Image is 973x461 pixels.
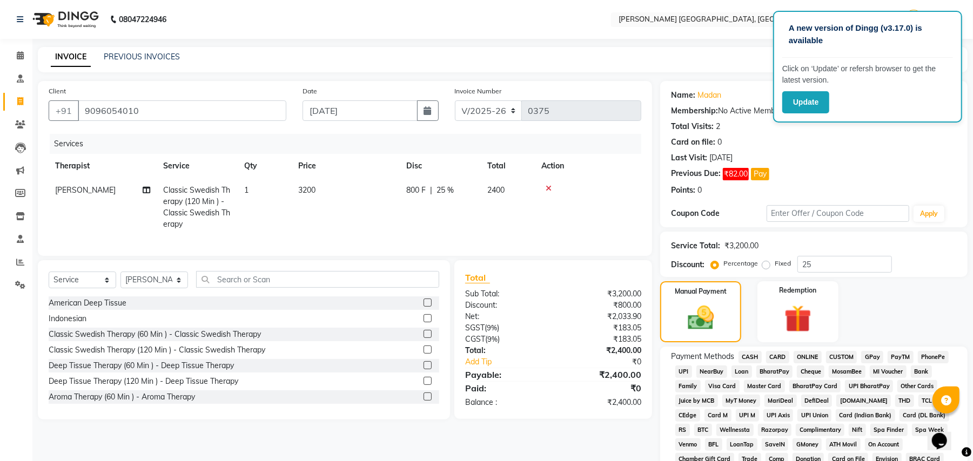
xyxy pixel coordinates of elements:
[675,438,701,451] span: Venmo
[457,300,553,311] div: Discount:
[671,90,695,101] div: Name:
[671,105,957,117] div: No Active Membership
[553,368,649,381] div: ₹2,400.00
[904,10,923,29] img: Admin
[49,313,86,324] div: Indonesian
[794,351,822,363] span: ONLINE
[298,185,316,195] span: 3200
[49,391,195,403] div: Aroma Therapy (60 Min ) - Aroma Therapy
[675,287,727,296] label: Manual Payment
[671,105,718,117] div: Membership:
[671,152,707,164] div: Last Visit:
[826,438,861,451] span: ATH Movil
[55,185,116,195] span: [PERSON_NAME]
[732,365,752,378] span: Loan
[744,380,785,392] span: Master Card
[457,322,553,334] div: ( )
[914,206,944,222] button: Apply
[553,334,649,345] div: ₹183.05
[553,300,649,311] div: ₹800.00
[244,185,249,195] span: 1
[697,90,721,101] a: Madan
[849,424,866,436] span: Nift
[119,4,166,35] b: 08047224946
[553,397,649,408] div: ₹2,400.00
[292,154,400,178] th: Price
[675,380,701,392] span: Family
[675,395,718,407] span: Juice by MCB
[465,323,485,333] span: SGST
[716,424,754,436] span: Wellnessta
[736,409,759,422] span: UPI M
[756,365,793,378] span: BharatPay
[671,185,695,196] div: Points:
[705,438,722,451] span: BFL
[724,240,759,252] div: ₹3,200.00
[739,351,762,363] span: CASH
[680,303,722,333] img: _cash.svg
[751,168,769,180] button: Pay
[457,345,553,356] div: Total:
[861,351,883,363] span: GPay
[716,121,720,132] div: 2
[400,154,481,178] th: Disc
[789,380,841,392] span: BharatPay Card
[671,208,766,219] div: Coupon Code
[457,397,553,408] div: Balance :
[553,311,649,322] div: ₹2,033.90
[888,351,914,363] span: PayTM
[696,365,727,378] span: NearBuy
[675,365,692,378] span: UPI
[455,86,502,96] label: Invoice Number
[457,356,569,368] a: Add Tip
[157,154,238,178] th: Service
[457,382,553,395] div: Paid:
[775,259,791,268] label: Fixed
[553,322,649,334] div: ₹183.05
[797,365,824,378] span: Cheque
[801,395,833,407] span: DefiDeal
[49,360,234,371] div: Deep Tissue Therapy (60 Min ) - Deep Tissue Therapy
[465,272,490,283] span: Total
[928,418,962,450] iframe: chat widget
[196,271,439,288] input: Search or Scan
[762,438,789,451] span: SaveIN
[709,152,733,164] div: [DATE]
[793,438,822,451] span: GMoney
[457,311,553,322] div: Net:
[675,409,700,422] span: CEdge
[722,395,760,407] span: MyT Money
[553,288,649,300] div: ₹3,200.00
[865,438,903,451] span: On Account
[49,376,238,387] div: Deep Tissue Therapy (120 Min ) - Deep Tissue Therapy
[675,424,690,436] span: RS
[671,121,714,132] div: Total Visits:
[671,137,715,148] div: Card on file:
[782,91,829,113] button: Update
[457,288,553,300] div: Sub Total:
[697,185,702,196] div: 0
[49,344,265,356] div: Classic Swedish Therapy (120 Min ) - Classic Swedish Therapy
[28,4,102,35] img: logo
[671,259,704,270] div: Discount:
[78,100,286,121] input: Search by Name/Mobile/Email/Code
[671,168,721,180] div: Previous Due:
[671,240,720,252] div: Service Total:
[553,382,649,395] div: ₹0
[766,351,789,363] span: CARD
[870,365,907,378] span: MI Voucher
[457,368,553,381] div: Payable:
[51,48,91,67] a: INVOICE
[776,302,820,336] img: _gift.svg
[717,137,722,148] div: 0
[782,63,953,86] p: Click on ‘Update’ or refersh browser to get the latest version.
[764,395,797,407] span: MariDeal
[457,334,553,345] div: ( )
[870,424,908,436] span: Spa Finder
[694,424,712,436] span: BTC
[796,424,844,436] span: Complimentary
[238,154,292,178] th: Qty
[406,185,426,196] span: 800 F
[845,380,893,392] span: UPI BharatPay
[465,334,485,344] span: CGST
